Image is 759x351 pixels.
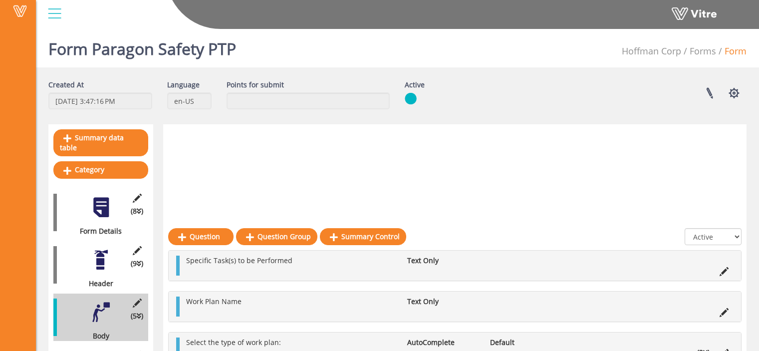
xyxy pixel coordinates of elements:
[48,25,236,67] h1: Form Paragon Safety PTP
[236,228,317,245] a: Question Group
[167,80,200,90] label: Language
[485,338,568,348] li: Default
[131,206,143,216] span: (8 )
[716,45,747,58] li: Form
[320,228,406,245] a: Summary Control
[186,256,292,265] span: Specific Task(s) to be Performed
[402,338,485,348] li: AutoComplete
[690,45,716,57] a: Forms
[186,338,281,347] span: Select the type of work plan:
[53,331,141,341] div: Body
[405,80,425,90] label: Active
[405,92,417,105] img: yes
[402,297,485,307] li: Text Only
[53,279,141,289] div: Header
[186,297,242,306] span: Work Plan Name
[53,226,141,236] div: Form Details
[131,311,143,321] span: (5 )
[53,161,148,178] a: Category
[131,259,143,269] span: (9 )
[48,80,84,90] label: Created At
[402,256,485,266] li: Text Only
[622,45,681,57] span: 210
[168,228,234,245] a: Question
[53,129,148,156] a: Summary data table
[227,80,284,90] label: Points for submit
